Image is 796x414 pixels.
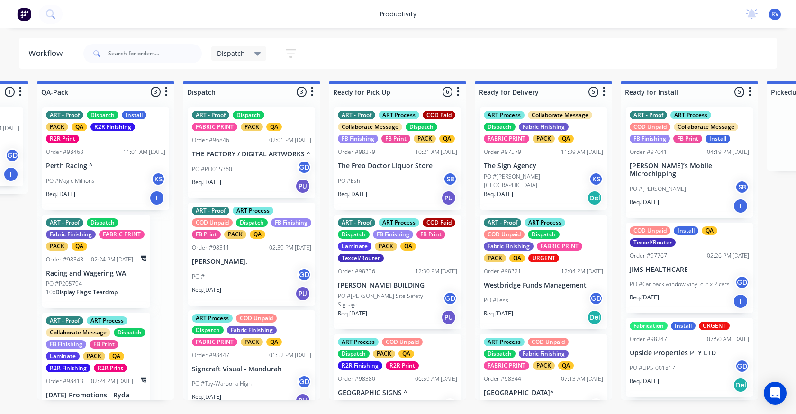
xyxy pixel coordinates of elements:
[192,111,229,119] div: ART - Proof
[338,267,375,276] div: Order #98336
[5,148,19,162] div: GD
[46,270,146,278] p: Racing and Wagering WA
[707,252,749,260] div: 02:26 PM [DATE]
[528,338,569,346] div: COD Unpaid
[338,148,375,156] div: Order #98279
[561,375,603,383] div: 07:13 AM [DATE]
[241,338,263,346] div: PACK
[674,226,698,235] div: Install
[528,111,592,119] div: Collaborate Message
[630,123,670,131] div: COD Unpaid
[537,242,582,251] div: FABRIC PRINT
[192,230,221,239] div: FB Print
[589,291,603,306] div: GD
[484,254,506,262] div: PACK
[630,322,668,330] div: Fabrication
[188,203,315,306] div: ART - ProofART ProcessCOD UnpaidDispatchFB FinishingFB PrintPACKQAOrder #9831102:39 PM [DATE][PER...
[561,267,603,276] div: 12:04 PM [DATE]
[123,148,165,156] div: 11:01 AM [DATE]
[338,135,378,143] div: FB Finishing
[46,177,95,185] p: PO #Magic Millions
[533,361,555,370] div: PACK
[528,230,560,239] div: Dispatch
[338,218,375,227] div: ART - Proof
[42,215,150,308] div: ART - ProofDispatchFabric FinishingFABRIC PRINTPACKQAOrder #9834302:24 PM [DATE]Racing and Wageri...
[338,350,370,358] div: Dispatch
[386,361,419,370] div: R2R Print
[626,318,753,397] div: FabricationInstallURGENTOrder #9824707:50 AM [DATE]Upside Properties PTY LTDPO #UPS-001817GDReq.[...
[400,242,416,251] div: QA
[674,123,738,131] div: Collaborate Message
[338,254,384,262] div: Texcel/Router
[484,242,534,251] div: Fabric Finishing
[671,322,696,330] div: Install
[630,162,749,178] p: [PERSON_NAME]’s Mobile Microchipping
[192,338,237,346] div: FABRIC PRINT
[764,382,787,405] div: Open Intercom Messenger
[236,218,268,227] div: Dispatch
[192,218,233,227] div: COD Unpaid
[46,316,83,325] div: ART - Proof
[91,255,133,264] div: 02:24 PM [DATE]
[297,375,311,389] div: GD
[630,364,675,372] p: PO #UPS-001817
[266,123,282,131] div: QA
[338,292,443,309] p: PO #[PERSON_NAME] Site Safety Signage
[423,111,455,119] div: COD Paid
[630,293,659,302] p: Req. [DATE]
[373,230,413,239] div: FB Finishing
[192,258,311,266] p: [PERSON_NAME].
[338,177,362,185] p: PO #Eshi
[271,218,311,227] div: FB Finishing
[297,268,311,282] div: GD
[484,111,525,119] div: ART Process
[46,162,165,170] p: Perth Racing ^
[589,398,603,413] div: GD
[192,243,229,252] div: Order #98311
[630,135,670,143] div: FB Finishing
[188,310,315,413] div: ART ProcessCOD UnpaidDispatchFabric FinishingFABRIC PRINTPACKQAOrder #9844701:52 PM [DATE]Signcra...
[626,107,753,218] div: ART - ProofART ProcessCOD UnpaidCollaborate MessageFB FinishingFB PrintInstallOrder #9704104:19 P...
[338,375,375,383] div: Order #98380
[87,111,118,119] div: Dispatch
[735,359,749,373] div: GD
[398,350,414,358] div: QA
[192,272,205,281] p: PO #
[670,111,711,119] div: ART Process
[46,279,82,288] p: PO #P205794
[707,335,749,343] div: 07:50 AM [DATE]
[99,230,145,239] div: FABRIC PRINT
[269,351,311,360] div: 01:52 PM [DATE]
[525,218,565,227] div: ART Process
[630,185,686,193] p: PO #[PERSON_NAME]
[192,207,229,215] div: ART - Proof
[484,338,525,346] div: ART Process
[46,364,90,372] div: R2R Finishing
[630,238,676,247] div: Texcel/Router
[630,198,659,207] p: Req. [DATE]
[379,111,419,119] div: ART Process
[46,242,68,251] div: PACK
[109,352,124,360] div: QA
[72,123,87,131] div: QA
[46,111,83,119] div: ART - Proof
[338,389,457,397] p: GEOGRAPHIC SIGNS ^
[17,7,31,21] img: Factory
[443,172,457,186] div: SB
[484,375,521,383] div: Order #98344
[338,190,367,198] p: Req. [DATE]
[415,375,457,383] div: 06:59 AM [DATE]
[334,215,461,329] div: ART - ProofART ProcessCOD PaidDispatchFB FinishingFB PrintLaminatePACKQATexcel/RouterOrder #98336...
[589,172,603,186] div: KS
[46,340,86,349] div: FB Finishing
[484,148,521,156] div: Order #97579
[192,326,224,334] div: Dispatch
[94,364,127,372] div: R2R Print
[295,179,310,194] div: PU
[46,135,79,143] div: R2R Print
[338,338,379,346] div: ART Process
[484,281,603,289] p: Westbridge Funds Management
[414,135,436,143] div: PACK
[558,135,574,143] div: QA
[192,351,229,360] div: Order #98447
